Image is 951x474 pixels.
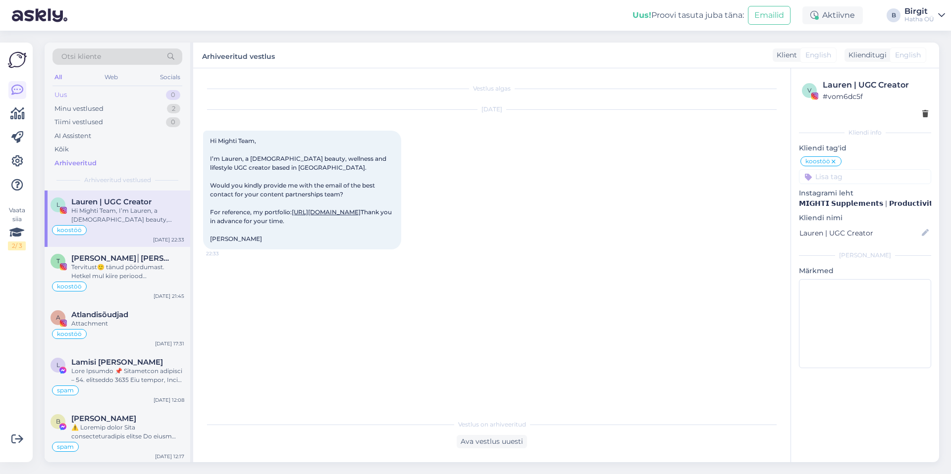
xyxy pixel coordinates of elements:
p: 𝗠𝗜𝗚𝗛𝗧𝗜 𝗦𝘂𝗽𝗽𝗹𝗲𝗺𝗲𝗻𝘁𝘀 | 𝗣𝗿𝗼𝗱𝘂𝗰𝘁𝗶𝘃𝗶𝘁𝘆, 𝗪𝗲𝗹𝗹𝗻𝗲𝘀𝘀 & 𝗥𝗲𝘀𝗶𝗹𝗶𝗲𝗻𝗰𝗲 [799,198,931,209]
p: Instagrami leht [799,188,931,198]
div: Kõik [54,144,69,154]
div: Vestlus algas [203,84,781,93]
span: koostöö [805,158,830,164]
span: spam [57,444,74,450]
div: Lauren | UGC Creator [823,79,928,91]
span: Lamisi Constance [71,358,163,367]
span: Hi Mighti Team, I’m Lauren, a [DEMOGRAPHIC_DATA] beauty, wellness and lifestyle UGC creator based... [210,137,393,242]
div: # vom6dc5f [823,91,928,102]
div: Kliendi info [799,128,931,137]
div: 2 [167,104,180,114]
span: A [56,314,60,321]
div: 2 / 3 [8,241,26,250]
div: Klienditugi [845,50,887,60]
div: Klient [773,50,797,60]
div: Vaata siia [8,206,26,250]
div: ⚠️ Loremip dolor Sita consecteturadipis elitse Do eiusm Temp incididuntut laboreet. Dolorem aliqu... [71,423,184,441]
b: Uus! [633,10,651,20]
div: Arhiveeritud [54,158,97,168]
span: Timo Oja│Eluhäkker│Koolitaja [71,254,174,263]
img: Askly Logo [8,50,27,69]
span: v [807,87,811,94]
span: koostöö [57,284,82,289]
span: English [895,50,921,60]
div: Aktiivne [802,6,863,24]
p: Märkmed [799,266,931,276]
div: Hatha OÜ [904,15,934,23]
input: Lisa nimi [799,228,920,238]
div: All [53,71,64,84]
a: BirgitHatha OÜ [904,7,945,23]
div: [DATE] 17:31 [155,340,184,347]
div: Tervitust🙂 tänud pöördumast. Hetkel mul kiire periood [PERSON_NAME] [PERSON_NAME] fookust oma asj... [71,263,184,281]
span: spam [57,387,74,393]
span: Bertrand Delporte [71,414,136,423]
span: Vestlus on arhiveeritud [458,420,526,429]
div: [DATE] [203,105,781,114]
div: [DATE] 22:33 [153,236,184,243]
p: Kliendi nimi [799,213,931,223]
div: 0 [166,117,180,127]
span: Arhiveeritud vestlused [84,176,151,185]
div: [DATE] 21:45 [154,292,184,300]
div: Ava vestlus uuesti [457,435,527,448]
span: English [805,50,831,60]
div: Socials [158,71,182,84]
div: Attachment [71,319,184,328]
div: Tiimi vestlused [54,117,103,127]
p: Kliendi tag'id [799,143,931,153]
span: B [56,418,60,425]
div: Hi Mighti Team, I’m Lauren, a [DEMOGRAPHIC_DATA] beauty, wellness and lifestyle UGC creator based... [71,206,184,224]
div: [DATE] 12:17 [155,453,184,460]
span: koostöö [57,331,82,337]
div: AI Assistent [54,131,91,141]
div: [PERSON_NAME] [799,251,931,260]
input: Lisa tag [799,169,931,184]
button: Emailid [748,6,791,25]
span: koostöö [57,227,82,233]
span: Atlandisõudjad [71,310,128,319]
div: Lore Ipsumdo 📌 Sitametcon adipisci – 54. elitseddo 3635 Eiu tempor, Incid utlabo etdo magn aliqu ... [71,367,184,384]
span: Otsi kliente [61,51,101,62]
div: [DATE] 12:08 [154,396,184,404]
div: Minu vestlused [54,104,104,114]
div: B [887,8,900,22]
span: L [56,361,60,369]
div: Web [103,71,120,84]
div: Birgit [904,7,934,15]
span: Lauren | UGC Creator [71,197,152,206]
span: L [56,201,60,208]
div: Uus [54,90,67,100]
div: Proovi tasuta juba täna: [633,9,744,21]
span: 22:33 [206,250,243,257]
span: T [56,257,60,265]
a: [URL][DOMAIN_NAME] [292,208,361,216]
div: 0 [166,90,180,100]
label: Arhiveeritud vestlus [202,48,275,62]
